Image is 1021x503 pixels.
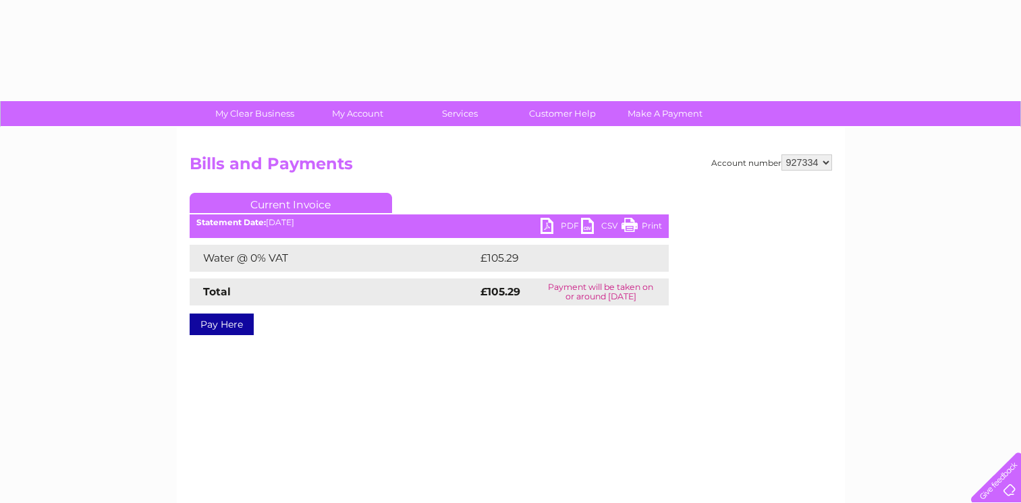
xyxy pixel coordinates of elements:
[507,101,618,126] a: Customer Help
[190,218,669,227] div: [DATE]
[199,101,310,126] a: My Clear Business
[609,101,721,126] a: Make A Payment
[190,154,832,180] h2: Bills and Payments
[190,245,477,272] td: Water @ 0% VAT
[190,314,254,335] a: Pay Here
[480,285,520,298] strong: £105.29
[190,193,392,213] a: Current Invoice
[581,218,622,237] a: CSV
[302,101,413,126] a: My Account
[404,101,516,126] a: Services
[622,218,662,237] a: Print
[196,217,266,227] b: Statement Date:
[203,285,231,298] strong: Total
[711,154,832,171] div: Account number
[477,245,644,272] td: £105.29
[533,278,669,305] td: Payment will be taken on or around [DATE]
[541,218,581,237] a: PDF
